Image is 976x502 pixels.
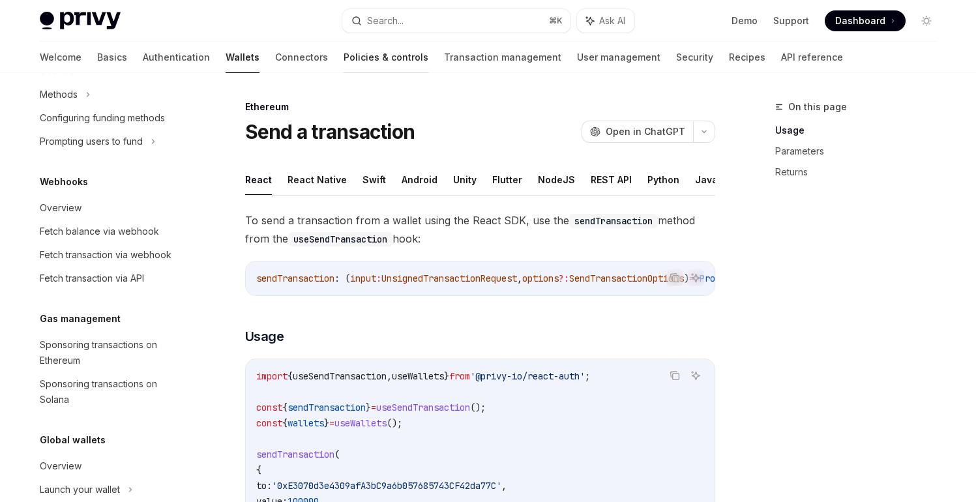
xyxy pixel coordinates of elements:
span: '0xE3070d3e4309afA3bC9a6b057685743CF42da77C' [272,480,501,492]
span: input [350,273,376,284]
a: Recipes [729,42,765,73]
span: SendTransactionOptions [569,273,684,284]
span: useSendTransaction [293,370,387,382]
span: , [501,480,507,492]
span: UnsignedTransactionRequest [381,273,517,284]
button: Unity [453,164,477,195]
span: useWallets [392,370,444,382]
a: Overview [29,196,196,220]
span: ⌘ K [549,16,563,26]
span: } [366,402,371,413]
span: , [517,273,522,284]
span: ) [684,273,689,284]
span: useSendTransaction [376,402,470,413]
a: Sponsoring transactions on Solana [29,372,196,411]
span: Dashboard [835,14,885,27]
div: Launch your wallet [40,482,120,497]
div: Sponsoring transactions on Solana [40,376,188,407]
button: Flutter [492,164,522,195]
div: Search... [367,13,404,29]
span: wallets [288,417,324,429]
code: useSendTransaction [288,232,392,246]
div: Overview [40,200,81,216]
h5: Global wallets [40,432,106,448]
div: Sponsoring transactions on Ethereum [40,337,188,368]
button: Swift [362,164,386,195]
button: Toggle dark mode [916,10,937,31]
span: Usage [245,327,284,346]
button: Ask AI [577,9,634,33]
span: sendTransaction [256,449,334,460]
div: Fetch balance via webhook [40,224,159,239]
span: = [329,417,334,429]
div: Fetch transaction via API [40,271,144,286]
span: (); [387,417,402,429]
a: Sponsoring transactions on Ethereum [29,333,196,372]
button: Copy the contents from the code block [666,269,683,286]
span: import [256,370,288,382]
span: } [444,370,449,382]
a: Authentication [143,42,210,73]
div: Prompting users to fund [40,134,143,149]
span: To send a transaction from a wallet using the React SDK, use the method from the hook: [245,211,715,248]
a: Wallets [226,42,259,73]
button: REST API [591,164,632,195]
a: Fetch transaction via webhook [29,243,196,267]
div: Overview [40,458,81,474]
h5: Gas management [40,311,121,327]
a: Connectors [275,42,328,73]
button: Open in ChatGPT [582,121,693,143]
h1: Send a transaction [245,120,415,143]
a: Basics [97,42,127,73]
code: sendTransaction [569,214,658,228]
span: options [522,273,559,284]
a: Transaction management [444,42,561,73]
a: User management [577,42,660,73]
span: useWallets [334,417,387,429]
a: Fetch transaction via API [29,267,196,290]
span: : ( [334,273,350,284]
span: sendTransaction [256,273,334,284]
a: Returns [775,162,947,183]
button: Java [695,164,718,195]
span: sendTransaction [288,402,366,413]
span: const [256,417,282,429]
a: Configuring funding methods [29,106,196,130]
span: { [282,402,288,413]
button: Copy the contents from the code block [666,367,683,384]
a: Usage [775,120,947,141]
span: On this page [788,99,847,115]
a: Fetch balance via webhook [29,220,196,243]
span: from [449,370,470,382]
span: = [371,402,376,413]
button: Android [402,164,437,195]
span: (); [470,402,486,413]
div: Configuring funding methods [40,110,165,126]
div: Fetch transaction via webhook [40,247,171,263]
button: Ask AI [687,269,704,286]
a: Security [676,42,713,73]
span: Open in ChatGPT [606,125,685,138]
a: API reference [781,42,843,73]
span: { [282,417,288,429]
span: ; [585,370,590,382]
span: : [376,273,381,284]
span: ?: [559,273,569,284]
span: , [387,370,392,382]
div: Ethereum [245,100,715,113]
a: Policies & controls [344,42,428,73]
h5: Webhooks [40,174,88,190]
span: } [324,417,329,429]
button: Ask AI [687,367,704,384]
button: NodeJS [538,164,575,195]
span: '@privy-io/react-auth' [470,370,585,382]
a: Dashboard [825,10,906,31]
button: React Native [288,164,347,195]
span: ( [334,449,340,460]
span: const [256,402,282,413]
a: Support [773,14,809,27]
a: Parameters [775,141,947,162]
span: { [256,464,261,476]
img: light logo [40,12,121,30]
a: Welcome [40,42,81,73]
